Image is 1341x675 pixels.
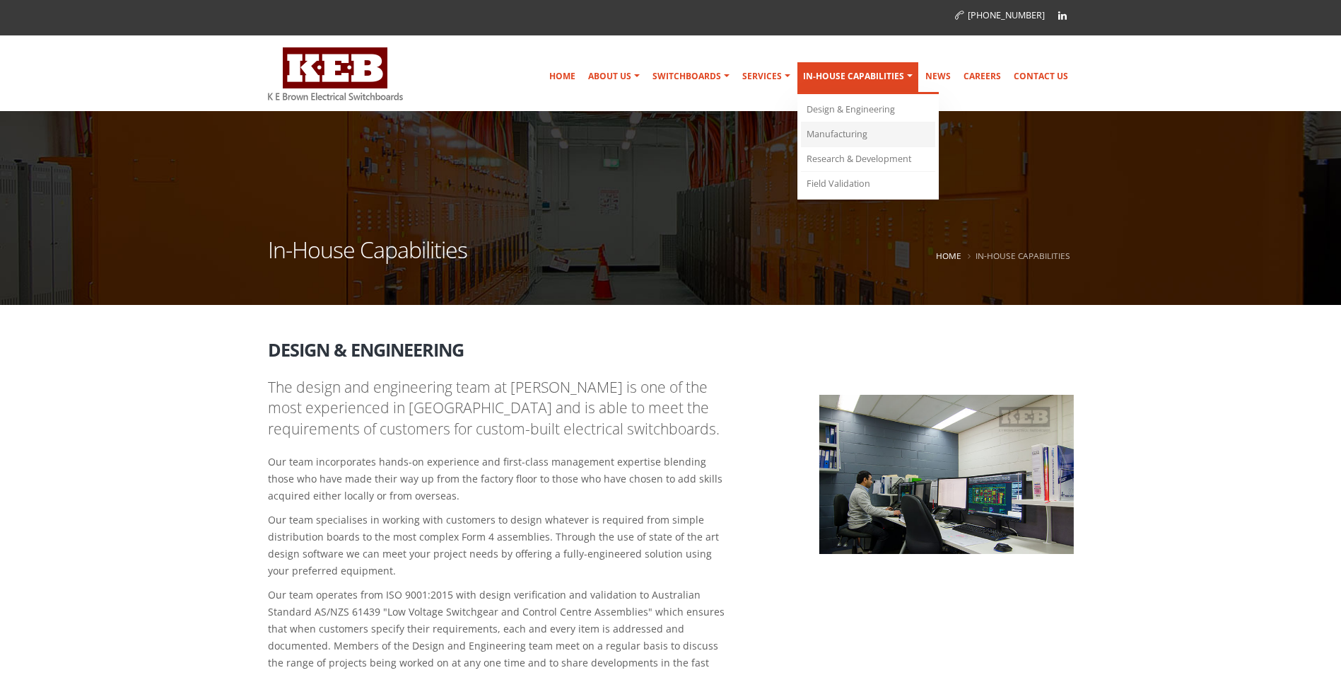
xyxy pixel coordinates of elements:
[958,62,1007,91] a: Careers
[801,98,935,122] a: Design & Engineering
[544,62,581,91] a: Home
[920,62,956,91] a: News
[955,9,1045,21] a: [PHONE_NUMBER]
[268,454,730,504] p: Our team incorporates hands-on experience and first-class management expertise blending those who...
[801,122,935,147] a: Manufacturing
[582,62,645,91] a: About Us
[801,172,935,196] a: Field Validation
[801,147,935,172] a: Research & Development
[797,62,918,94] a: In-house Capabilities
[737,62,796,91] a: Services
[1052,5,1073,26] a: Linkedin
[964,247,1070,265] li: In-House Capabilities
[936,250,961,261] a: Home
[268,512,730,579] p: Our team specialises in working with customers to design whatever is required from simple distrib...
[647,62,735,91] a: Switchboards
[1008,62,1074,91] a: Contact Us
[268,47,403,100] img: K E Brown Electrical Switchboards
[268,238,467,279] h1: In-House Capabilities
[268,330,1074,359] h2: Design & Engineering
[268,377,730,439] p: The design and engineering team at [PERSON_NAME] is one of the most experienced in [GEOGRAPHIC_DA...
